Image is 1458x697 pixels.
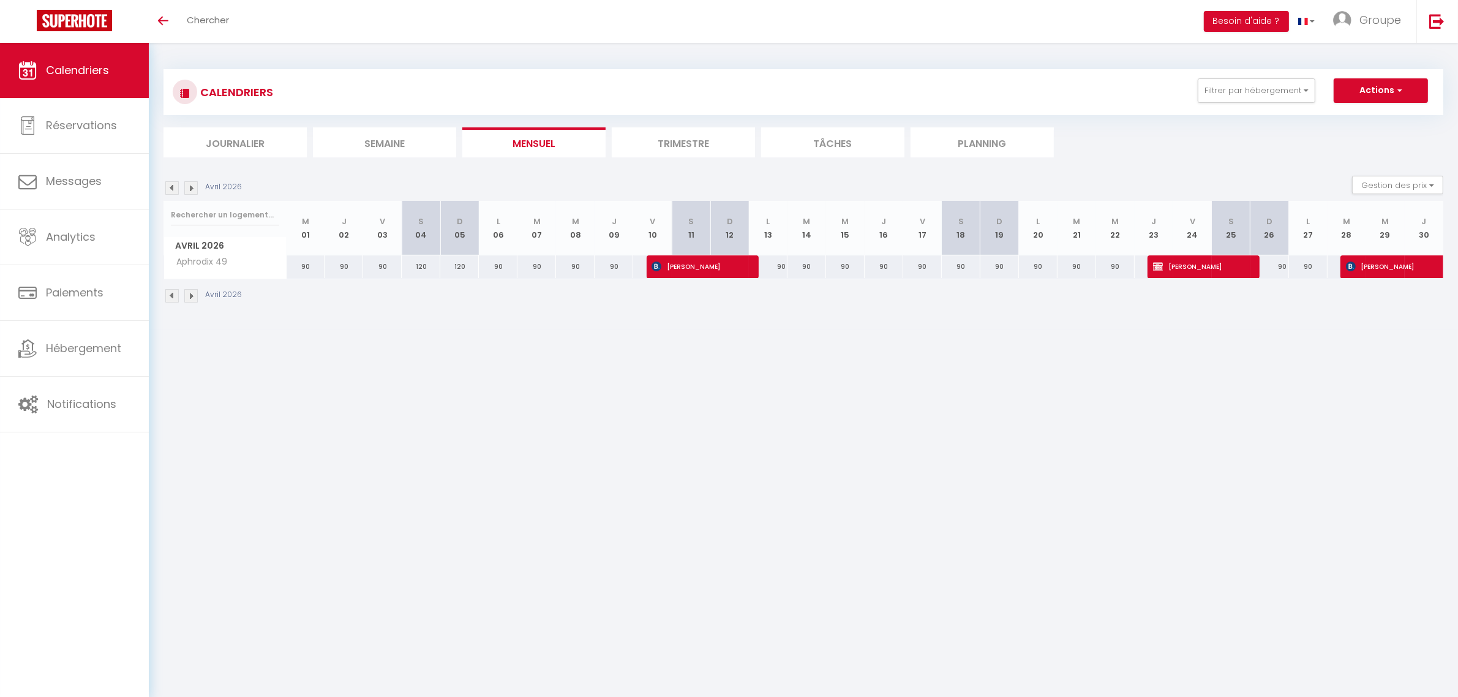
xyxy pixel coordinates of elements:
[1111,216,1119,227] abbr: M
[1190,216,1195,227] abbr: V
[1250,201,1289,255] th: 26
[1306,216,1310,227] abbr: L
[996,216,1002,227] abbr: D
[612,127,755,157] li: Trimestre
[46,118,117,133] span: Réservations
[903,255,942,278] div: 90
[1405,201,1443,255] th: 30
[380,216,385,227] abbr: V
[363,255,402,278] div: 90
[803,216,811,227] abbr: M
[1058,201,1096,255] th: 21
[163,127,307,157] li: Journalier
[1204,11,1289,32] button: Besoin d'aide ?
[787,201,826,255] th: 14
[1198,78,1315,103] button: Filtrer par hébergement
[325,201,363,255] th: 02
[727,216,733,227] abbr: D
[1096,201,1135,255] th: 22
[166,255,231,269] span: Aphrodix 49
[958,216,964,227] abbr: S
[652,255,742,278] span: [PERSON_NAME]
[633,201,672,255] th: 10
[1352,176,1443,194] button: Gestion des prix
[826,255,865,278] div: 90
[205,181,242,193] p: Avril 2026
[342,216,347,227] abbr: J
[865,255,903,278] div: 90
[418,216,424,227] abbr: S
[1334,78,1428,103] button: Actions
[457,216,463,227] abbr: D
[1058,255,1096,278] div: 90
[402,201,440,255] th: 04
[37,10,112,31] img: Super Booking
[1266,216,1272,227] abbr: D
[479,255,517,278] div: 90
[197,78,273,106] h3: CALENDRIERS
[942,255,980,278] div: 90
[1381,216,1389,227] abbr: M
[497,216,500,227] abbr: L
[164,237,286,255] span: Avril 2026
[1212,201,1250,255] th: 25
[556,255,595,278] div: 90
[1250,255,1289,278] div: 90
[46,341,121,356] span: Hébergement
[1135,201,1173,255] th: 23
[47,396,116,412] span: Notifications
[171,204,279,226] input: Rechercher un logement...
[1073,216,1080,227] abbr: M
[517,255,556,278] div: 90
[1359,12,1401,28] span: Groupe
[595,201,633,255] th: 09
[187,13,229,26] span: Chercher
[1346,255,1430,278] span: [PERSON_NAME]
[517,201,556,255] th: 07
[1422,216,1427,227] abbr: J
[1366,201,1405,255] th: 29
[302,216,309,227] abbr: M
[826,201,865,255] th: 15
[1328,201,1366,255] th: 28
[1343,216,1350,227] abbr: M
[287,201,325,255] th: 01
[205,289,242,301] p: Avril 2026
[595,255,633,278] div: 90
[1151,216,1156,227] abbr: J
[1036,216,1040,227] abbr: L
[767,216,770,227] abbr: L
[1289,201,1328,255] th: 27
[1096,255,1135,278] div: 90
[1333,11,1351,29] img: ...
[650,216,655,227] abbr: V
[920,216,925,227] abbr: V
[46,62,109,78] span: Calendriers
[287,255,325,278] div: 90
[672,201,710,255] th: 11
[1019,201,1058,255] th: 20
[1429,13,1445,29] img: logout
[942,201,980,255] th: 18
[1173,201,1212,255] th: 24
[710,201,749,255] th: 12
[556,201,595,255] th: 08
[402,255,440,278] div: 120
[46,173,102,189] span: Messages
[911,127,1054,157] li: Planning
[787,255,826,278] div: 90
[325,255,363,278] div: 90
[1289,255,1328,278] div: 90
[440,255,479,278] div: 120
[313,127,456,157] li: Semaine
[46,285,103,300] span: Paiements
[688,216,694,227] abbr: S
[980,255,1019,278] div: 90
[479,201,517,255] th: 06
[440,201,479,255] th: 05
[363,201,402,255] th: 03
[1228,216,1234,227] abbr: S
[980,201,1019,255] th: 19
[612,216,617,227] abbr: J
[462,127,606,157] li: Mensuel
